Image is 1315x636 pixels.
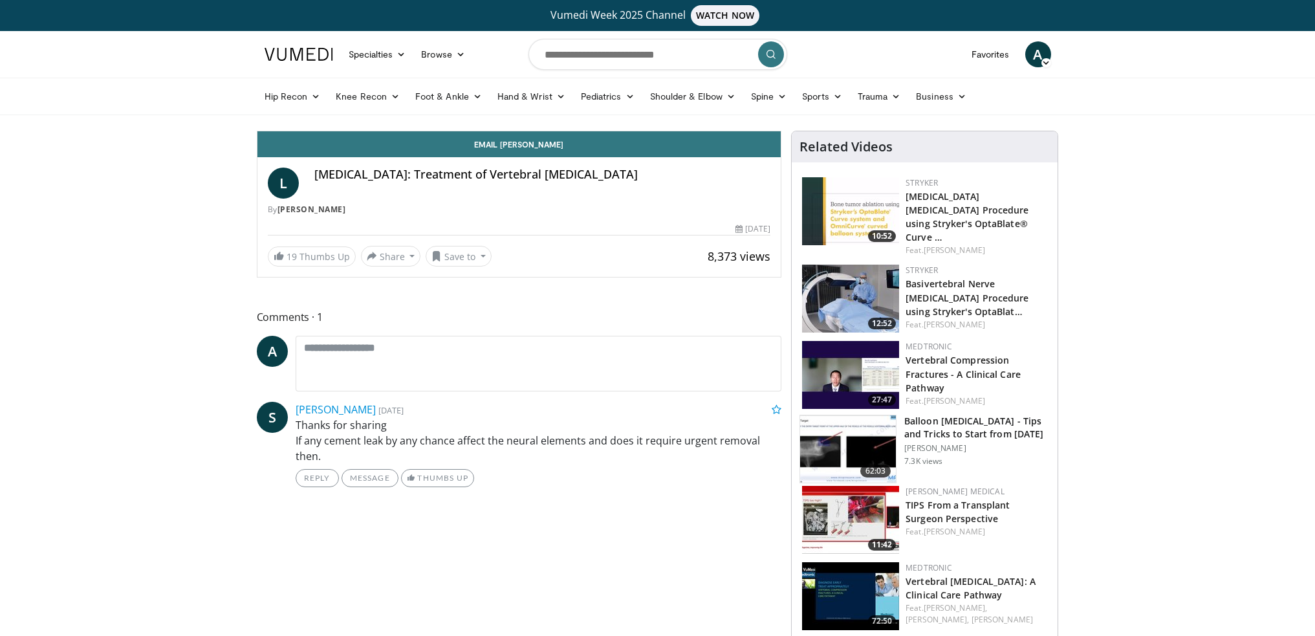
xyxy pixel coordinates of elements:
[413,41,473,67] a: Browse
[972,614,1033,625] a: [PERSON_NAME]
[904,456,942,466] p: 7.3K views
[906,602,1047,626] div: Feat.
[257,131,781,157] a: Email [PERSON_NAME]
[800,415,896,483] img: 35c5ea56-8caa-4869-b7c2-310aa08ee3e7.150x105_q85_crop-smart_upscale.jpg
[802,177,899,245] img: 0f0d9d51-420c-42d6-ac87-8f76a25ca2f4.150x105_q85_crop-smart_upscale.jpg
[924,319,985,330] a: [PERSON_NAME]
[908,83,974,109] a: Business
[904,415,1050,441] h3: Balloon [MEDICAL_DATA] - Tips and Tricks to Start from [DATE]
[642,83,743,109] a: Shoulder & Elbow
[906,499,1010,525] a: TIPS From a Transplant Surgeon Perspective
[860,465,891,477] span: 62:03
[573,83,642,109] a: Pediatrics
[802,486,899,554] img: 4003d3dc-4d84-4588-a4af-bb6b84f49ae6.150x105_q85_crop-smart_upscale.jpg
[1025,41,1051,67] a: A
[906,319,1047,331] div: Feat.
[328,83,408,109] a: Knee Recon
[735,223,770,235] div: [DATE]
[408,83,490,109] a: Foot & Ankle
[296,402,376,417] a: [PERSON_NAME]
[265,48,333,61] img: VuMedi Logo
[296,417,782,464] p: Thanks for sharing If any cement leak by any chance affect the neural elements and does it requir...
[868,394,896,406] span: 27:47
[802,341,899,409] img: 07f3d5e8-2184-4f98-b1ac-8a3f7f06b6b9.150x105_q85_crop-smart_upscale.jpg
[268,247,356,267] a: 19 Thumbs Up
[868,318,896,329] span: 12:52
[257,336,288,367] a: A
[314,168,771,182] h4: [MEDICAL_DATA]: Treatment of Vertebral [MEDICAL_DATA]
[906,614,969,625] a: [PERSON_NAME],
[906,486,1005,497] a: [PERSON_NAME] Medical
[257,309,782,325] span: Comments 1
[794,83,850,109] a: Sports
[906,395,1047,407] div: Feat.
[868,615,896,627] span: 72:50
[906,177,938,188] a: Stryker
[924,602,987,613] a: [PERSON_NAME],
[906,265,938,276] a: Stryker
[906,278,1028,317] a: Basivertebral Nerve [MEDICAL_DATA] Procedure using Stryker's OptaBlat…
[296,469,339,487] a: Reply
[490,83,573,109] a: Hand & Wrist
[691,5,759,26] span: WATCH NOW
[906,341,952,352] a: Medtronic
[906,245,1047,256] div: Feat.
[257,83,329,109] a: Hip Recon
[924,395,985,406] a: [PERSON_NAME]
[268,204,771,215] div: By
[799,139,893,155] h4: Related Videos
[277,204,346,215] a: [PERSON_NAME]
[426,246,492,267] button: Save to
[802,562,899,630] img: c43ddaef-b177-487a-b10f-0bc16f3564fe.150x105_q85_crop-smart_upscale.jpg
[743,83,794,109] a: Spine
[401,469,474,487] a: Thumbs Up
[964,41,1017,67] a: Favorites
[802,341,899,409] a: 27:47
[868,539,896,551] span: 11:42
[528,39,787,70] input: Search topics, interventions
[708,248,770,264] span: 8,373 views
[802,265,899,333] img: defb5e87-9a59-4e45-9c94-ca0bb38673d3.150x105_q85_crop-smart_upscale.jpg
[904,443,1050,454] p: [PERSON_NAME]
[266,5,1049,26] a: Vumedi Week 2025 ChannelWATCH NOW
[924,245,985,256] a: [PERSON_NAME]
[341,41,414,67] a: Specialties
[906,575,1036,601] a: Vertebral [MEDICAL_DATA]: A Clinical Care Pathway
[906,526,1047,538] div: Feat.
[906,562,952,573] a: Medtronic
[924,526,985,537] a: [PERSON_NAME]
[802,486,899,554] a: 11:42
[802,177,899,245] a: 10:52
[287,250,297,263] span: 19
[868,230,896,242] span: 10:52
[257,402,288,433] a: S
[268,168,299,199] a: L
[850,83,909,109] a: Trauma
[802,562,899,630] a: 72:50
[906,190,1028,243] a: [MEDICAL_DATA] [MEDICAL_DATA] Procedure using Stryker's OptaBlate® Curve …
[906,354,1021,393] a: Vertebral Compression Fractures - A Clinical Care Pathway
[802,265,899,333] a: 12:52
[799,415,1050,483] a: 62:03 Balloon [MEDICAL_DATA] - Tips and Tricks to Start from [DATE] [PERSON_NAME] 7.3K views
[342,469,398,487] a: Message
[378,404,404,416] small: [DATE]
[361,246,421,267] button: Share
